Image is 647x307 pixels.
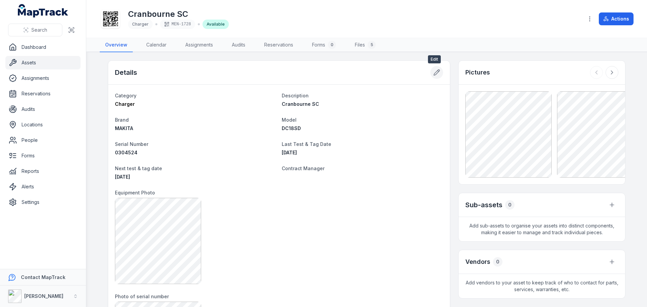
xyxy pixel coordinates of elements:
[5,87,81,100] a: Reservations
[5,195,81,209] a: Settings
[115,101,135,107] span: Charger
[282,101,319,107] span: Cranbourne SC
[203,20,229,29] div: Available
[115,117,129,123] span: Brand
[5,71,81,85] a: Assignments
[115,174,130,180] span: [DATE]
[160,20,195,29] div: MEN-1728
[100,38,133,52] a: Overview
[8,24,62,36] button: Search
[5,149,81,162] a: Forms
[282,117,297,123] span: Model
[282,150,297,155] time: 8/7/2025, 12:00:00 AM
[5,118,81,131] a: Locations
[505,200,515,210] div: 0
[5,133,81,147] a: People
[141,38,172,52] a: Calendar
[368,41,376,49] div: 5
[5,56,81,69] a: Assets
[428,55,441,63] span: Edit
[282,141,331,147] span: Last Test & Tag Date
[5,180,81,193] a: Alerts
[115,150,137,155] span: 0304524
[282,165,325,171] span: Contract Manager
[459,217,625,241] span: Add sub-assets to organise your assets into distinct components, making it easier to manage and t...
[128,9,229,20] h1: Cranbourne SC
[115,141,148,147] span: Serial Number
[5,164,81,178] a: Reports
[282,150,297,155] span: [DATE]
[18,4,68,18] a: MapTrack
[282,93,309,98] span: Description
[459,274,625,298] span: Add vendors to your asset to keep track of who to contact for parts, services, warranties, etc.
[599,12,634,25] button: Actions
[226,38,251,52] a: Audits
[180,38,218,52] a: Assignments
[465,68,490,77] h3: Pictures
[259,38,299,52] a: Reservations
[115,165,162,171] span: Next test & tag date
[465,200,502,210] h2: Sub-assets
[31,27,47,33] span: Search
[5,40,81,54] a: Dashboard
[493,257,502,267] div: 0
[328,41,336,49] div: 0
[115,68,137,77] h2: Details
[115,93,136,98] span: Category
[132,22,149,27] span: Charger
[5,102,81,116] a: Audits
[115,190,155,195] span: Equipment Photo
[115,125,133,131] span: MAKITA
[465,257,490,267] h3: Vendors
[21,274,65,280] strong: Contact MapTrack
[349,38,381,52] a: Files5
[282,125,301,131] span: DC18SD
[115,294,169,299] span: Photo of serial number
[24,293,63,299] strong: [PERSON_NAME]
[115,174,130,180] time: 2/7/2026, 12:00:00 AM
[307,38,341,52] a: Forms0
